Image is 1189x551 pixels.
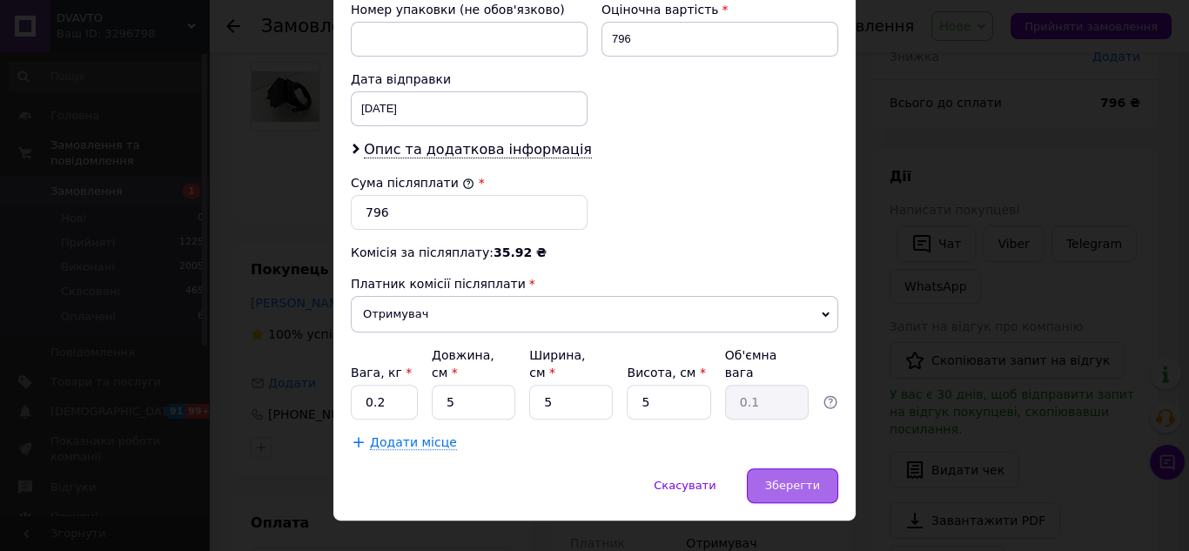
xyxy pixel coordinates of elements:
[351,366,412,380] label: Вага, кг
[725,346,809,381] div: Об'ємна вага
[601,1,838,18] div: Оціночна вартість
[370,435,457,450] span: Додати місце
[351,71,588,88] div: Дата відправки
[351,1,588,18] div: Номер упаковки (не обов'язково)
[432,348,494,380] label: Довжина, см
[351,244,838,261] div: Комісія за післяплату:
[654,479,715,492] span: Скасувати
[351,176,474,190] label: Сума післяплати
[765,479,820,492] span: Зберегти
[529,348,585,380] label: Ширина, см
[351,277,526,291] span: Платник комісії післяплати
[494,245,547,259] span: 35.92 ₴
[627,366,705,380] label: Висота, см
[351,296,838,333] span: Отримувач
[364,141,592,158] span: Опис та додаткова інформація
